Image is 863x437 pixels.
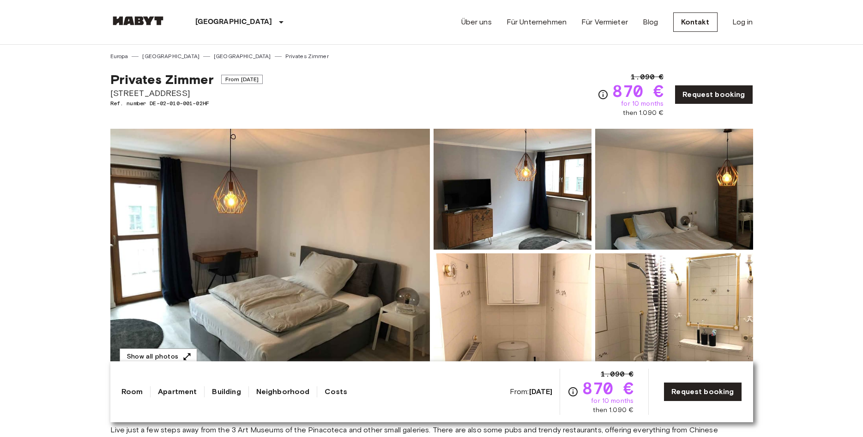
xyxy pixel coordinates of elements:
[529,387,553,396] b: [DATE]
[285,52,329,60] a: Privates Zimmer
[120,348,197,365] button: Show all photos
[510,387,553,397] span: From:
[110,99,263,108] span: Ref. number DE-02-010-001-02HF
[507,17,567,28] a: Für Unternehmen
[212,386,241,397] a: Building
[110,129,430,374] img: Marketing picture of unit DE-02-010-001-02HF
[582,380,634,396] span: 870 €
[221,75,263,84] span: From [DATE]
[325,386,347,397] a: Costs
[673,12,718,32] a: Kontakt
[434,253,591,374] img: Picture of unit DE-02-010-001-02HF
[593,406,634,415] span: then 1.090 €
[597,89,609,100] svg: Check cost overview for full price breakdown. Please note that discounts apply to new joiners onl...
[256,386,310,397] a: Neighborhood
[121,386,143,397] a: Room
[595,129,753,250] img: Picture of unit DE-02-010-001-02HF
[591,396,634,406] span: for 10 months
[581,17,628,28] a: Für Vermieter
[434,129,591,250] img: Picture of unit DE-02-010-001-02HF
[675,85,753,104] a: Request booking
[664,382,742,401] a: Request booking
[601,369,634,380] span: 1.090 €
[595,253,753,374] img: Picture of unit DE-02-010-001-02HF
[732,17,753,28] a: Log in
[461,17,492,28] a: Über uns
[110,87,263,99] span: [STREET_ADDRESS]
[195,17,272,28] p: [GEOGRAPHIC_DATA]
[621,99,664,108] span: for 10 months
[612,83,664,99] span: 870 €
[567,386,579,397] svg: Check cost overview for full price breakdown. Please note that discounts apply to new joiners onl...
[643,17,658,28] a: Blog
[214,52,271,60] a: [GEOGRAPHIC_DATA]
[142,52,199,60] a: [GEOGRAPHIC_DATA]
[110,52,128,60] a: Europa
[158,386,197,397] a: Apartment
[623,108,664,118] span: then 1.090 €
[110,72,214,87] span: Privates Zimmer
[631,72,664,83] span: 1.090 €
[110,16,166,25] img: Habyt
